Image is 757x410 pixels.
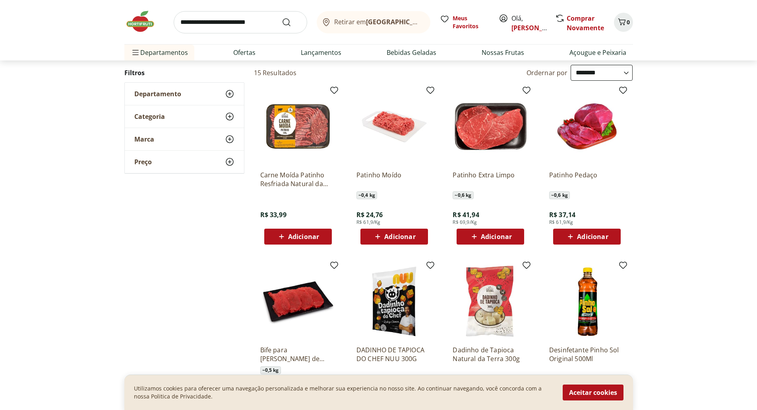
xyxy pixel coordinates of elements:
[511,23,563,32] a: [PERSON_NAME]
[453,264,528,339] img: Dadinho de Tapioca Natural da Terra 300g
[440,14,489,30] a: Meus Favoritos
[125,151,244,173] button: Preço
[260,346,336,363] a: Bife para [PERSON_NAME] de Patinho
[124,10,164,33] img: Hortifruti
[125,128,244,150] button: Marca
[125,105,244,128] button: Categoria
[453,14,489,30] span: Meus Favoritos
[282,17,301,27] button: Submit Search
[134,135,154,143] span: Marca
[549,191,570,199] span: ~ 0,6 kg
[254,68,297,77] h2: 15 Resultados
[457,229,524,245] button: Adicionar
[301,48,341,57] a: Lançamentos
[549,264,625,339] img: Desinfetante Pinho Sol Original 500Ml
[549,89,625,164] img: Patinho Pedaço
[317,11,430,33] button: Retirar em[GEOGRAPHIC_DATA]/[GEOGRAPHIC_DATA]
[134,158,152,166] span: Preço
[260,366,281,374] span: ~ 0,5 kg
[124,65,244,81] h2: Filtros
[527,68,568,77] label: Ordernar por
[233,48,256,57] a: Ofertas
[356,210,383,219] span: R$ 24,76
[453,346,528,363] a: Dadinho de Tapioca Natural da Terra 300g
[453,89,528,164] img: Patinho Extra Limpo
[453,171,528,188] a: Patinho Extra Limpo
[614,13,633,32] button: Carrinho
[131,43,140,62] button: Menu
[569,48,626,57] a: Açougue e Peixaria
[511,14,547,33] span: Olá,
[356,264,432,339] img: DADINHO DE TAPIOCA DO CHEF NUU 300G
[134,385,553,400] p: Utilizamos cookies para oferecer uma navegação personalizada e melhorar sua experiencia no nosso ...
[549,171,625,188] a: Patinho Pedaço
[356,89,432,164] img: Patinho Moído
[264,229,332,245] button: Adicionar
[387,48,436,57] a: Bebidas Geladas
[260,171,336,188] a: Carne Moída Patinho Resfriada Natural da Terra 500g
[260,89,336,164] img: Carne Moída Patinho Resfriada Natural da Terra 500g
[563,385,623,400] button: Aceitar cookies
[356,219,381,225] span: R$ 61,9/Kg
[288,233,319,240] span: Adicionar
[131,43,188,62] span: Departamentos
[453,191,473,199] span: ~ 0,6 kg
[260,264,336,339] img: Bife para Milanesa Miolo de Patinho
[549,346,625,363] a: Desinfetante Pinho Sol Original 500Ml
[549,210,575,219] span: R$ 37,14
[627,18,630,26] span: 0
[553,229,621,245] button: Adicionar
[125,83,244,105] button: Departamento
[453,210,479,219] span: R$ 41,94
[577,233,608,240] span: Adicionar
[260,210,287,219] span: R$ 33,99
[549,219,573,225] span: R$ 61,9/Kg
[481,233,512,240] span: Adicionar
[356,346,432,363] a: DADINHO DE TAPIOCA DO CHEF NUU 300G
[134,113,165,120] span: Categoria
[384,233,415,240] span: Adicionar
[360,229,428,245] button: Adicionar
[356,191,377,199] span: ~ 0,4 kg
[174,11,307,33] input: search
[567,14,604,32] a: Comprar Novamente
[356,171,432,188] a: Patinho Moído
[366,17,500,26] b: [GEOGRAPHIC_DATA]/[GEOGRAPHIC_DATA]
[134,90,181,98] span: Departamento
[482,48,524,57] a: Nossas Frutas
[453,219,477,225] span: R$ 69,9/Kg
[334,18,422,25] span: Retirar em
